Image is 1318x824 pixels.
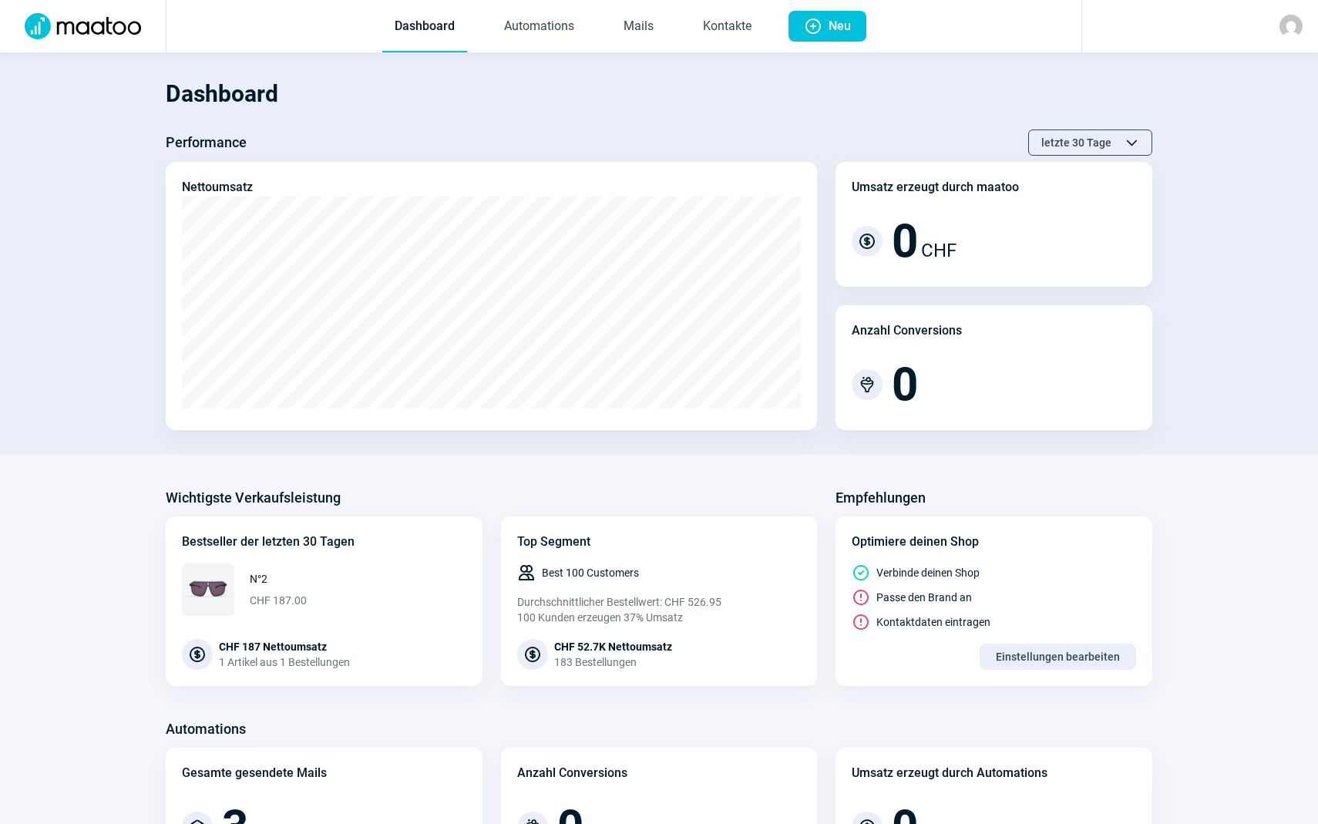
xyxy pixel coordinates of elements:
[517,764,627,782] div: Anzahl Conversions
[876,614,990,630] span: Kontaktdaten eintragen
[554,654,672,670] div: 183 Bestellungen
[15,13,150,39] img: Logo
[166,486,341,510] h3: Wichtigste Verkaufsleistung
[829,11,851,42] span: Neu
[892,362,918,408] span: 0
[517,533,802,551] div: Top Segment
[517,594,802,625] div: Durchschnittlicher Bestellwert: CHF 526.95 100 Kunden erzeugen 37% Umsatz
[492,2,587,52] a: Automations
[921,237,957,264] span: CHF
[996,644,1120,669] span: Einstellungen bearbeiten
[876,565,980,580] span: Verbinde deinen Shop
[691,2,764,52] a: Kontakte
[182,533,466,551] div: Bestseller der letzten 30 Tagen
[182,764,327,782] div: Gesamte gesendete Mails
[182,178,253,197] div: Nettoumsatz
[1279,15,1303,38] img: avatar
[852,533,1136,551] div: Optimiere deinen Shop
[852,178,1019,197] div: Umsatz erzeugt durch maatoo
[852,764,1047,782] div: Umsatz erzeugt durch Automations
[219,639,350,654] div: CHF 187 Nettoumsatz
[892,218,918,264] span: 0
[836,486,926,510] h3: Empfehlungen
[250,593,307,608] span: CHF 187.00
[166,68,1152,120] h1: Dashboard
[876,590,972,605] span: Passe den Brand an
[250,571,307,587] span: N°2
[219,654,350,670] div: 1 Artikel aus 1 Bestellungen
[182,563,234,616] img: 68x68
[1041,130,1111,155] span: letzte 30 Tage
[852,321,962,340] div: Anzahl Conversions
[542,565,639,580] span: Best 100 Customers
[788,11,866,42] button: Neu
[166,130,247,155] h3: Performance
[980,644,1136,670] button: Einstellungen bearbeiten
[554,639,672,654] div: CHF 52.7K Nettoumsatz
[611,2,666,52] a: Mails
[166,717,246,742] h3: Automations
[382,2,467,52] a: Dashboard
